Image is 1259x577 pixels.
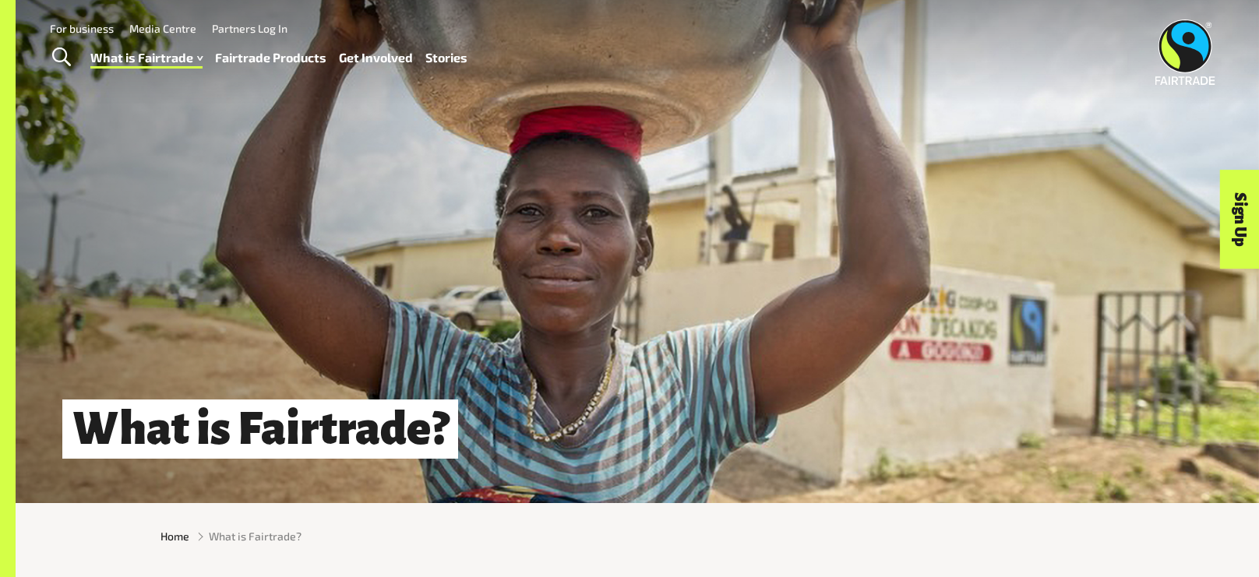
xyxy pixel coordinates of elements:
[1155,19,1215,85] img: Fairtrade Australia New Zealand logo
[425,47,467,69] a: Stories
[90,47,203,69] a: What is Fairtrade
[339,47,413,69] a: Get Involved
[209,528,302,544] span: What is Fairtrade?
[160,528,189,544] a: Home
[129,22,196,35] a: Media Centre
[50,22,114,35] a: For business
[62,399,458,459] h1: What is Fairtrade?
[215,47,326,69] a: Fairtrade Products
[42,38,80,77] a: Toggle Search
[212,22,287,35] a: Partners Log In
